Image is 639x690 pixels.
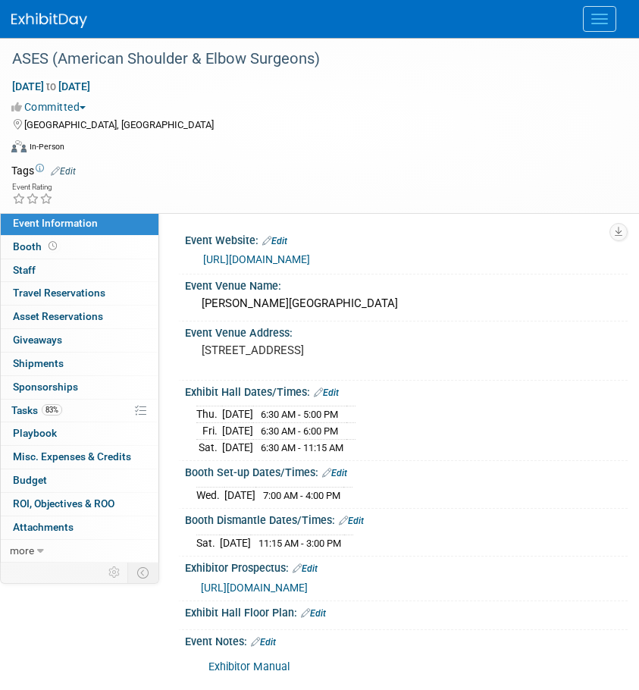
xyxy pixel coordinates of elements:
[196,406,222,423] td: Thu.
[1,422,158,445] a: Playbook
[42,404,62,416] span: 83%
[196,423,222,440] td: Fri.
[263,490,340,501] span: 7:00 AM - 4:00 PM
[11,13,87,28] img: ExhibitDay
[13,287,105,299] span: Travel Reservations
[102,563,128,582] td: Personalize Event Tab Strip
[185,381,628,400] div: Exhibit Hall Dates/Times:
[301,608,326,619] a: Edit
[13,450,131,463] span: Misc. Expenses & Credits
[293,563,318,574] a: Edit
[1,329,158,352] a: Giveaways
[314,387,339,398] a: Edit
[13,381,78,393] span: Sponsorships
[201,582,308,594] a: [URL][DOMAIN_NAME]
[1,282,158,305] a: Travel Reservations
[1,516,158,539] a: Attachments
[196,535,220,550] td: Sat.
[222,439,253,455] td: [DATE]
[185,461,628,481] div: Booth Set-up Dates/Times:
[44,80,58,93] span: to
[185,321,628,340] div: Event Venue Address:
[1,259,158,282] a: Staff
[208,660,290,673] a: Exhibitor Manual
[13,427,57,439] span: Playbook
[220,535,251,550] td: [DATE]
[185,557,628,576] div: Exhibitor Prospectus:
[13,334,62,346] span: Giveaways
[203,253,310,265] a: [URL][DOMAIN_NAME]
[261,442,343,453] span: 6:30 AM - 11:15 AM
[10,544,34,557] span: more
[185,601,628,621] div: Exhibit Hall Floor Plan:
[13,310,103,322] span: Asset Reservations
[222,406,253,423] td: [DATE]
[185,509,628,528] div: Booth Dismantle Dates/Times:
[12,183,53,191] div: Event Rating
[196,292,616,315] div: [PERSON_NAME][GEOGRAPHIC_DATA]
[185,274,628,293] div: Event Venue Name:
[1,493,158,516] a: ROI, Objectives & ROO
[11,138,620,161] div: Event Format
[13,217,98,229] span: Event Information
[224,487,255,503] td: [DATE]
[1,353,158,375] a: Shipments
[202,343,611,357] pre: [STREET_ADDRESS]
[24,119,214,130] span: [GEOGRAPHIC_DATA], [GEOGRAPHIC_DATA]
[13,474,47,486] span: Budget
[13,240,60,252] span: Booth
[29,141,64,152] div: In-Person
[196,487,224,503] td: Wed.
[185,630,628,650] div: Event Notes:
[11,140,27,152] img: Format-Inperson.png
[11,80,91,93] span: [DATE] [DATE]
[251,637,276,648] a: Edit
[13,497,114,510] span: ROI, Objectives & ROO
[11,163,76,178] td: Tags
[1,376,158,399] a: Sponsorships
[13,521,74,533] span: Attachments
[583,6,616,32] button: Menu
[1,540,158,563] a: more
[261,409,338,420] span: 6:30 AM - 5:00 PM
[1,400,158,422] a: Tasks83%
[322,468,347,478] a: Edit
[196,439,222,455] td: Sat.
[261,425,338,437] span: 6:30 AM - 6:00 PM
[45,240,60,252] span: Booth not reserved yet
[11,404,62,416] span: Tasks
[11,99,92,114] button: Committed
[13,357,64,369] span: Shipments
[1,212,158,235] a: Event Information
[1,236,158,259] a: Booth
[185,229,628,249] div: Event Website:
[339,516,364,526] a: Edit
[262,236,287,246] a: Edit
[1,306,158,328] a: Asset Reservations
[258,538,341,549] span: 11:15 AM - 3:00 PM
[1,469,158,492] a: Budget
[13,264,36,276] span: Staff
[1,446,158,469] a: Misc. Expenses & Credits
[51,166,76,177] a: Edit
[128,563,159,582] td: Toggle Event Tabs
[7,45,609,73] div: ASES (American Shoulder & Elbow Surgeons)
[222,423,253,440] td: [DATE]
